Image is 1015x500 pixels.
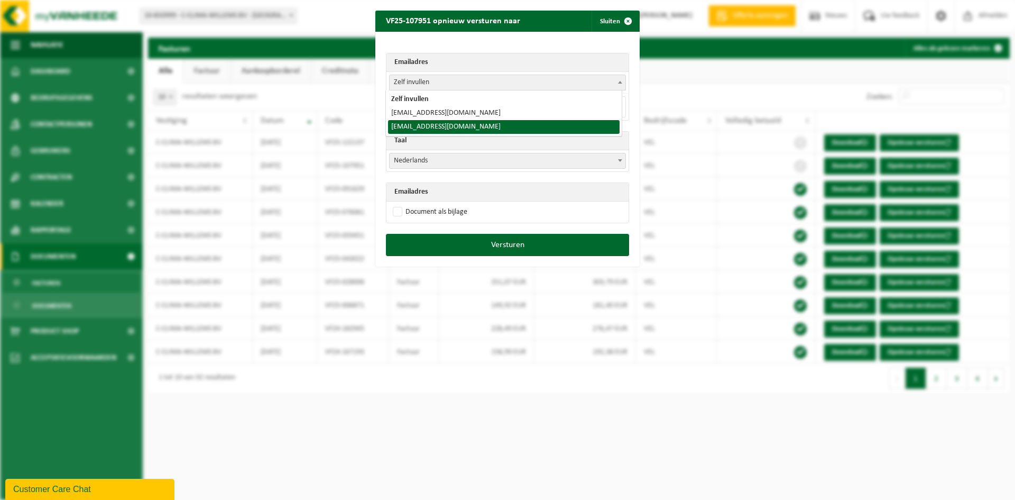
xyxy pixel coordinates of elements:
li: Zelf invullen [388,93,620,106]
button: Sluiten [592,11,639,32]
label: Document als bijlage [391,204,467,220]
span: Zelf invullen [389,75,626,90]
th: Emailadres [386,53,629,72]
li: [EMAIL_ADDRESS][DOMAIN_NAME] [388,120,620,134]
span: Nederlands [389,153,626,169]
span: Nederlands [390,153,625,168]
th: Taal [386,132,629,150]
button: Versturen [386,234,629,256]
th: Emailadres [386,183,629,202]
iframe: chat widget [5,477,177,500]
li: [EMAIL_ADDRESS][DOMAIN_NAME] [388,106,620,120]
h2: VF25-107951 opnieuw versturen naar [375,11,531,31]
span: Zelf invullen [390,75,625,90]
